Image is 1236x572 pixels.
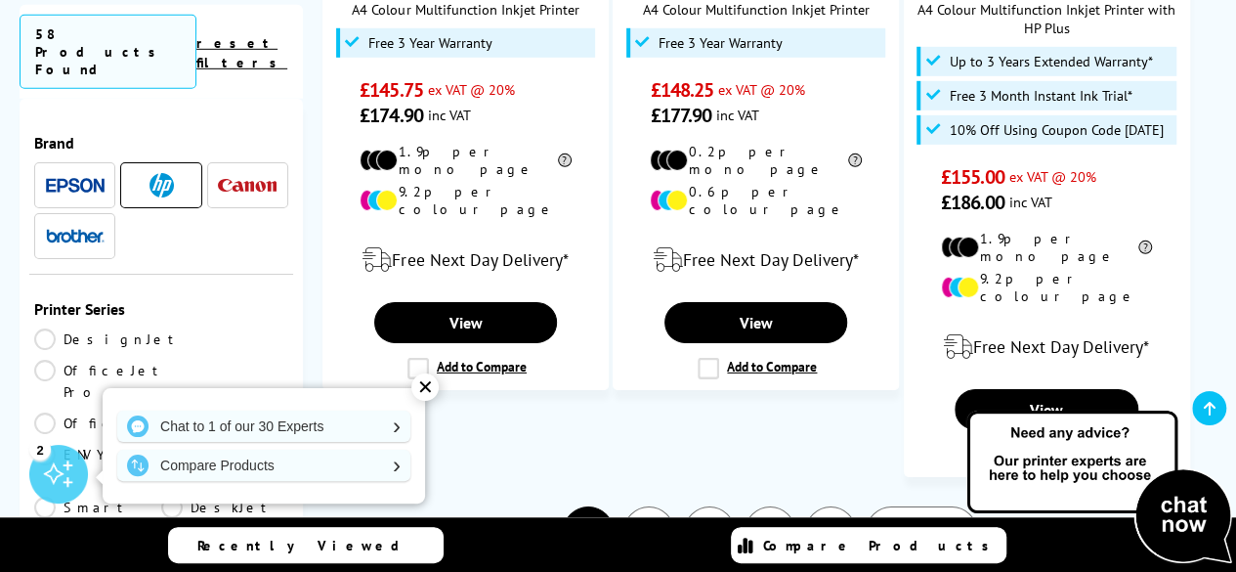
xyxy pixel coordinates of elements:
[333,233,598,287] div: modal_delivery
[411,374,439,401] div: ✕
[659,35,783,51] span: Free 3 Year Warranty
[623,233,888,287] div: modal_delivery
[34,413,167,434] a: OfficeJet
[360,77,423,103] span: £145.75
[34,329,183,350] a: DesignJet
[46,178,105,193] img: Epson
[46,224,105,248] a: Brother
[949,88,1131,104] span: Free 3 Month Instant Ink Trial*
[650,183,862,218] li: 0.6p per colour page
[46,173,105,198] a: Epson
[941,164,1004,190] span: £155.00
[745,506,795,557] a: 4
[407,358,527,379] label: Add to Compare
[374,302,557,343] a: View
[360,183,572,218] li: 9.2p per colour page
[941,270,1153,305] li: 9.2p per colour page
[915,320,1179,374] div: modal_delivery
[368,35,492,51] span: Free 3 Year Warranty
[428,106,471,124] span: inc VAT
[731,527,1006,563] a: Compare Products
[716,106,759,124] span: inc VAT
[34,133,288,153] span: Brand
[34,497,161,540] a: Smart Tank
[949,122,1163,138] span: 10% Off Using Coupon Code [DATE]
[34,360,167,403] a: OfficeJet Pro
[962,408,1236,568] img: Open Live Chat window
[149,173,174,198] img: HP
[197,537,419,554] span: Recently Viewed
[955,389,1137,430] a: View
[684,506,735,557] a: 3
[168,527,444,563] a: Recently Viewed
[360,103,423,128] span: £174.90
[20,15,196,89] span: 58 Products Found
[360,143,572,178] li: 1.9p per mono page
[34,444,161,487] a: ENVY
[623,506,674,557] a: 2
[949,54,1152,69] span: Up to 3 Years Extended Warranty*
[664,302,847,343] a: View
[29,438,51,460] div: 2
[763,537,1000,554] span: Compare Products
[866,506,977,557] a: Next
[650,143,862,178] li: 0.2p per mono page
[1009,193,1052,211] span: inc VAT
[941,190,1004,215] span: £186.00
[1009,167,1096,186] span: ex VAT @ 20%
[34,299,288,319] span: Printer Series
[117,450,410,481] a: Compare Products
[718,80,805,99] span: ex VAT @ 20%
[941,230,1153,265] li: 1.9p per mono page
[218,173,277,198] a: Canon
[196,34,287,71] a: reset filters
[805,506,856,557] a: 5
[650,103,711,128] span: £177.90
[650,77,713,103] span: £148.25
[46,229,105,242] img: Brother
[117,411,410,442] a: Chat to 1 of our 30 Experts
[218,179,277,192] img: Canon
[698,358,817,379] label: Add to Compare
[132,173,191,198] a: HP
[428,80,515,99] span: ex VAT @ 20%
